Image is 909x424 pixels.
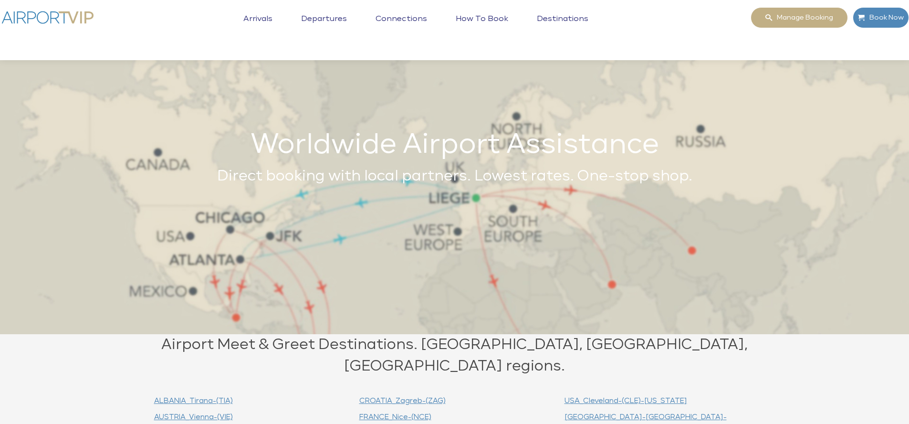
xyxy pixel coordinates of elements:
[853,7,909,28] a: Book Now
[534,14,591,38] a: Destinations
[373,14,429,38] a: Connections
[359,397,446,404] a: CROATIA_Zagreb-(ZAG)
[453,14,511,38] a: How to book
[143,334,766,377] h2: Airport Meet & Greet Destinations. [GEOGRAPHIC_DATA], [GEOGRAPHIC_DATA], [GEOGRAPHIC_DATA] regions.
[751,7,848,28] a: Manage booking
[154,397,233,404] a: ALBANIA_Tirana-(TIA)
[359,413,431,421] a: FRANCE_Nice-(NCE)
[154,413,233,421] a: AUSTRIA_Vienna-(VIE)
[865,8,904,28] span: Book Now
[772,8,833,28] span: Manage booking
[143,166,766,187] h2: Direct booking with local partners. Lowest rates. One-stop shop.
[299,14,349,38] a: Departures
[564,397,687,404] a: USA_Cleveland-(CLE)-[US_STATE]
[241,14,275,38] a: Arrivals
[143,134,766,156] h1: Worldwide Airport Assistance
